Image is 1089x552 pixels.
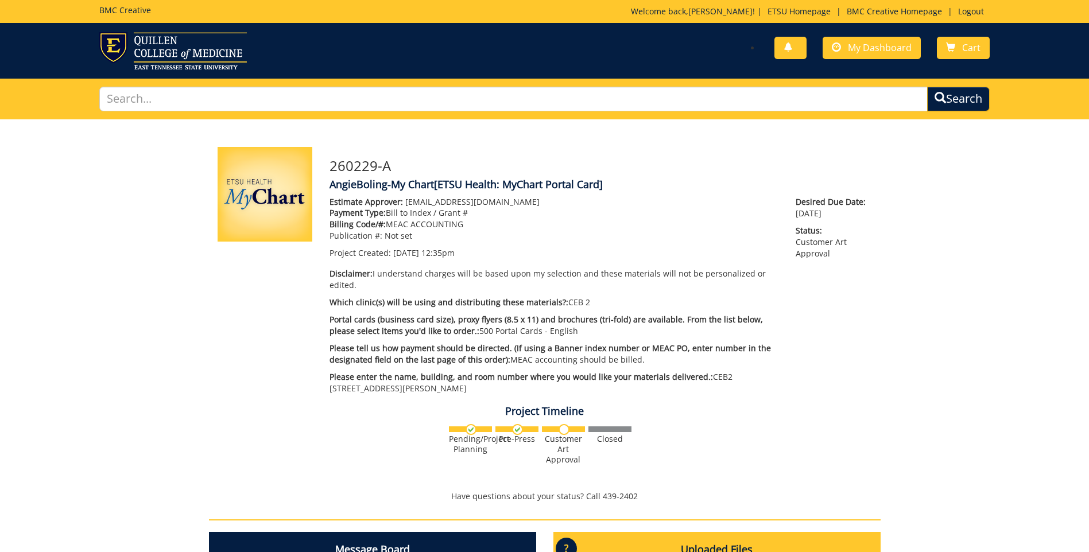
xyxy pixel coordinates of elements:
[762,6,836,17] a: ETSU Homepage
[823,37,921,59] a: My Dashboard
[688,6,753,17] a: [PERSON_NAME]
[209,491,881,502] p: Have questions about your status? Call 439-2402
[330,314,779,337] p: 500 Portal Cards - English
[542,434,585,465] div: Customer Art Approval
[99,6,151,14] h5: BMC Creative
[796,196,871,219] p: [DATE]
[209,406,881,417] h4: Project Timeline
[330,230,382,241] span: Publication #:
[588,434,631,444] div: Closed
[330,343,771,365] span: Please tell us how payment should be directed. (If using a Banner index number or MEAC PO, enter ...
[796,225,871,236] span: Status:
[937,37,990,59] a: Cart
[841,6,948,17] a: BMC Creative Homepage
[330,207,779,219] p: Bill to Index / Grant #
[449,434,492,454] div: Pending/Project Planning
[385,230,412,241] span: Not set
[99,32,247,69] img: ETSU logo
[962,41,981,54] span: Cart
[330,219,386,230] span: Billing Code/#:
[330,268,373,279] span: Disclaimer:
[330,207,386,218] span: Payment Type:
[393,247,455,258] span: [DATE] 12:35pm
[330,297,779,308] p: CEB 2
[631,6,990,17] p: Welcome back, ! | | |
[330,314,763,336] span: Portal cards (business card size), proxy flyers (8.5 x 11) and brochures (tri-fold) are available...
[330,371,779,394] p: CEB2 [STREET_ADDRESS][PERSON_NAME]
[330,343,779,366] p: MEAC accounting should be billed.
[848,41,912,54] span: My Dashboard
[796,196,871,208] span: Desired Due Date:
[99,87,928,111] input: Search...
[330,179,872,191] h4: AngieBoling-My Chart
[330,297,568,308] span: Which clinic(s) will be using and distributing these materials?:
[952,6,990,17] a: Logout
[495,434,538,444] div: Pre-Press
[512,424,523,435] img: checkmark
[466,424,476,435] img: checkmark
[330,247,391,258] span: Project Created:
[927,87,990,111] button: Search
[330,219,779,230] p: MEAC ACCOUNTING
[559,424,569,435] img: no
[218,147,312,242] img: Product featured image
[330,196,403,207] span: Estimate Approver:
[330,196,779,208] p: [EMAIL_ADDRESS][DOMAIN_NAME]
[330,268,779,291] p: I understand charges will be based upon my selection and these materials will not be personalized...
[330,158,872,173] h3: 260229-A
[434,177,603,191] span: [ETSU Health: MyChart Portal Card]
[330,371,713,382] span: Please enter the name, building, and room number where you would like your materials delivered.:
[796,225,871,259] p: Customer Art Approval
